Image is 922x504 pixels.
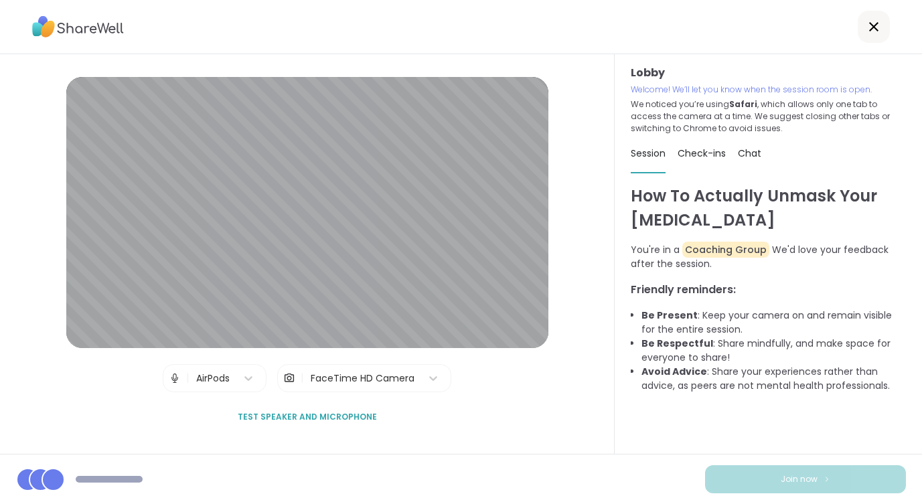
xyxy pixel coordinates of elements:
[631,243,906,271] p: You're in a We'd love your feedback after the session.
[729,98,757,110] b: Safari
[631,98,906,135] p: We noticed you’re using , which allows only one tab to access the camera at a time. We suggest cl...
[631,84,906,96] p: Welcome! We’ll let you know when the session room is open.
[641,309,698,322] b: Be Present
[682,242,769,258] span: Coaching Group
[631,65,906,81] h3: Lobby
[641,337,906,365] li: : Share mindfully, and make space for everyone to share!
[186,365,189,392] span: |
[232,403,382,431] button: Test speaker and microphone
[311,371,414,386] div: FaceTime HD Camera
[781,473,818,485] span: Join now
[196,371,230,386] div: AirPods
[678,147,726,160] span: Check-ins
[738,147,761,160] span: Chat
[169,365,181,392] img: Microphone
[641,365,906,393] li: : Share your experiences rather than advice, as peers are not mental health professionals.
[641,365,707,378] b: Avoid Advice
[641,337,713,350] b: Be Respectful
[641,309,906,337] li: : Keep your camera on and remain visible for the entire session.
[631,184,906,232] h1: How To Actually Unmask Your [MEDICAL_DATA]
[301,365,304,392] span: |
[238,411,377,423] span: Test speaker and microphone
[32,11,124,42] img: ShareWell Logo
[631,147,666,160] span: Session
[631,282,906,298] h3: Friendly reminders:
[283,365,295,392] img: Camera
[705,465,906,493] button: Join now
[823,475,831,483] img: ShareWell Logomark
